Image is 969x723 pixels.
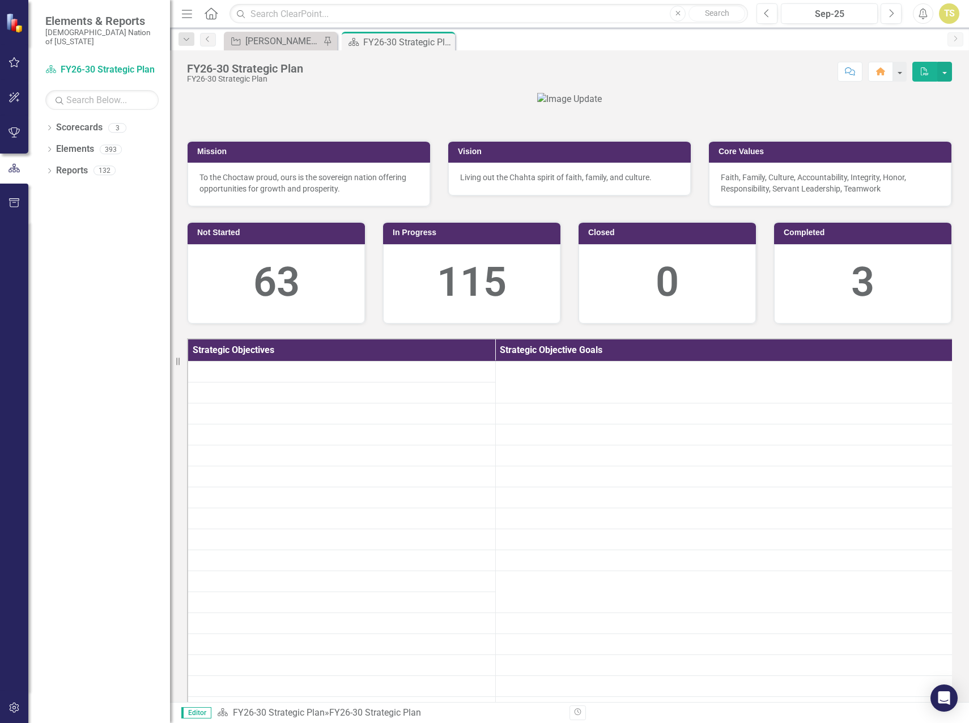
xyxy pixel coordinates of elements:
[460,173,652,182] span: Living out the Chahta spirit of faith, family, and culture.
[199,173,406,193] span: To the Choctaw proud, ours is the sovereign nation offering opportunities for growth and prosperity.
[245,34,320,48] div: [PERSON_NAME] SO's
[197,228,359,237] h3: Not Started
[56,143,94,156] a: Elements
[786,253,940,312] div: 3
[939,3,959,24] button: TS
[393,228,555,237] h3: In Progress
[719,147,946,156] h3: Core Values
[688,6,745,22] button: Search
[56,164,88,177] a: Reports
[93,166,116,176] div: 132
[721,172,940,194] p: Faith, Family, Culture, Accountability, Integrity, Honor, Responsibility, Servant Leadership, Tea...
[227,34,320,48] a: [PERSON_NAME] SO's
[930,684,958,712] div: Open Intercom Messenger
[5,12,26,33] img: ClearPoint Strategy
[199,253,353,312] div: 63
[233,707,325,718] a: FY26-30 Strategic Plan
[537,93,602,106] img: Image Update
[590,253,744,312] div: 0
[705,8,729,18] span: Search
[785,7,874,21] div: Sep-25
[187,62,303,75] div: FY26-30 Strategic Plan
[781,3,878,24] button: Sep-25
[45,90,159,110] input: Search Below...
[588,228,750,237] h3: Closed
[187,75,303,83] div: FY26-30 Strategic Plan
[45,14,159,28] span: Elements & Reports
[395,253,549,312] div: 115
[56,121,103,134] a: Scorecards
[45,28,159,46] small: [DEMOGRAPHIC_DATA] Nation of [US_STATE]
[181,707,211,718] span: Editor
[45,63,159,76] a: FY26-30 Strategic Plan
[229,4,748,24] input: Search ClearPoint...
[458,147,685,156] h3: Vision
[108,123,126,133] div: 3
[363,35,452,49] div: FY26-30 Strategic Plan
[197,147,424,156] h3: Mission
[100,144,122,154] div: 393
[784,228,946,237] h3: Completed
[217,707,561,720] div: »
[329,707,421,718] div: FY26-30 Strategic Plan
